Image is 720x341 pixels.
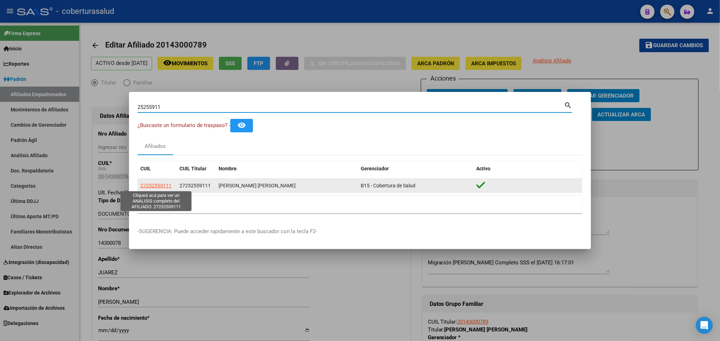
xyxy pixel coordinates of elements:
p: -SUGERENCIA: Puede acceder rapidamente a este buscador con la tecla F2- [138,227,582,236]
mat-icon: search [564,100,572,109]
datatable-header-cell: CUIL Titular [177,161,216,176]
div: Open Intercom Messenger [696,317,713,334]
div: [PERSON_NAME] [PERSON_NAME] [219,182,355,190]
div: 1 total [138,196,582,213]
datatable-header-cell: Activo [474,161,582,176]
span: 27252559111 [179,183,211,188]
datatable-header-cell: Nombre [216,161,358,176]
span: 27252559111 [140,183,172,188]
span: CUIL Titular [179,166,206,171]
datatable-header-cell: Gerenciador [358,161,474,176]
span: Gerenciador [361,166,389,171]
span: Activo [477,166,491,171]
span: Nombre [219,166,237,171]
mat-icon: remove_red_eye [237,121,246,130]
span: B15 - Cobertura de Salud [361,183,415,188]
div: Afiliados [145,142,166,150]
span: CUIL [140,166,151,171]
span: ¿Buscaste un formulario de traspaso? - [138,122,230,128]
datatable-header-cell: CUIL [138,161,177,176]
